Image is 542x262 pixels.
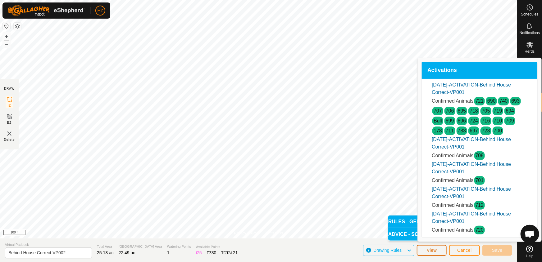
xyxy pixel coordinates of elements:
[212,250,216,255] span: 30
[432,82,511,95] a: [DATE]-ACTIVATION-Behind House Correct-VP001
[233,250,238,255] span: 21
[446,108,454,113] a: 706
[432,98,473,104] span: Confirmed Animals
[506,118,514,123] a: 709
[432,186,511,199] a: [DATE]-ACTIVATION-Behind House Correct-VP001
[457,248,472,253] span: Cancel
[98,7,103,14] span: HZ
[388,228,512,241] p-accordion-header: ADVICE - SCHEDULED MOVES
[432,227,473,233] span: Confirmed Animals
[167,244,191,249] span: Watering Points
[470,108,478,113] a: 718
[199,250,202,255] span: 5
[221,250,238,256] div: TOTAL
[432,153,473,158] span: Confirmed Animals
[432,202,473,208] span: Confirmed Animals
[512,98,520,104] a: 693
[388,219,434,224] span: RULES - GENERAL
[7,5,85,16] img: Gallagher Logo
[432,211,511,224] a: [DATE]-ACTIVATION-Behind House Correct-VP001
[196,244,238,250] span: Available Points
[119,250,135,255] span: 22.49 ac
[494,108,502,113] a: 719
[521,12,538,16] span: Schedules
[3,33,10,40] button: +
[476,98,484,104] a: 721
[521,225,539,243] div: Open chat
[388,215,512,228] p-accordion-header: RULES - GENERAL
[432,137,511,149] a: [DATE]-ACTIVATION-Behind House Correct-VP001
[434,118,442,123] a: Bull
[492,248,503,253] span: Save
[207,250,216,256] div: EZ
[8,103,11,108] span: IZ
[234,230,257,236] a: Privacy Policy
[14,23,21,30] button: Map Layers
[432,178,473,183] span: Confirmed Animals
[4,86,15,91] div: DRAW
[265,230,283,236] a: Contact Us
[476,178,484,183] a: 701
[5,242,92,247] span: Virtual Paddock
[6,130,13,137] img: VP
[373,248,402,253] span: Drawing Rules
[388,232,462,237] span: ADVICE - SCHEDULED MOVES
[446,128,454,133] a: 711
[476,202,484,208] a: 712
[119,244,162,249] span: [GEOGRAPHIC_DATA] Area
[167,250,170,255] span: 1
[7,120,12,125] span: EZ
[97,244,114,249] span: Total Area
[417,245,447,256] button: View
[4,137,15,142] span: Delete
[458,118,466,123] a: 696
[449,245,480,256] button: Cancel
[432,162,511,174] a: [DATE]-ACTIVATION-Behind House Correct-VP001
[3,41,10,48] button: –
[434,128,442,133] a: 178
[506,108,514,113] a: 694
[494,118,502,123] a: 710
[427,68,457,73] span: Activations
[482,245,512,256] button: Save
[434,108,442,113] a: 707
[427,248,437,253] span: View
[526,254,534,258] span: Help
[458,108,466,113] a: 695
[476,153,484,158] a: 708
[446,118,454,123] a: 699
[458,128,466,133] a: 783
[487,98,496,104] a: 690
[97,250,114,255] span: 25.13 ac
[470,128,478,133] a: 697
[476,227,484,233] a: 720
[196,250,202,256] div: IZ
[3,22,10,30] button: Reset Map
[517,243,542,260] a: Help
[499,98,508,104] a: 740
[525,50,535,53] span: Herds
[470,118,478,123] a: 724
[520,31,540,35] span: Notifications
[482,108,490,113] a: 705
[482,118,490,123] a: 716
[482,128,490,133] a: 723
[494,128,502,133] a: 700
